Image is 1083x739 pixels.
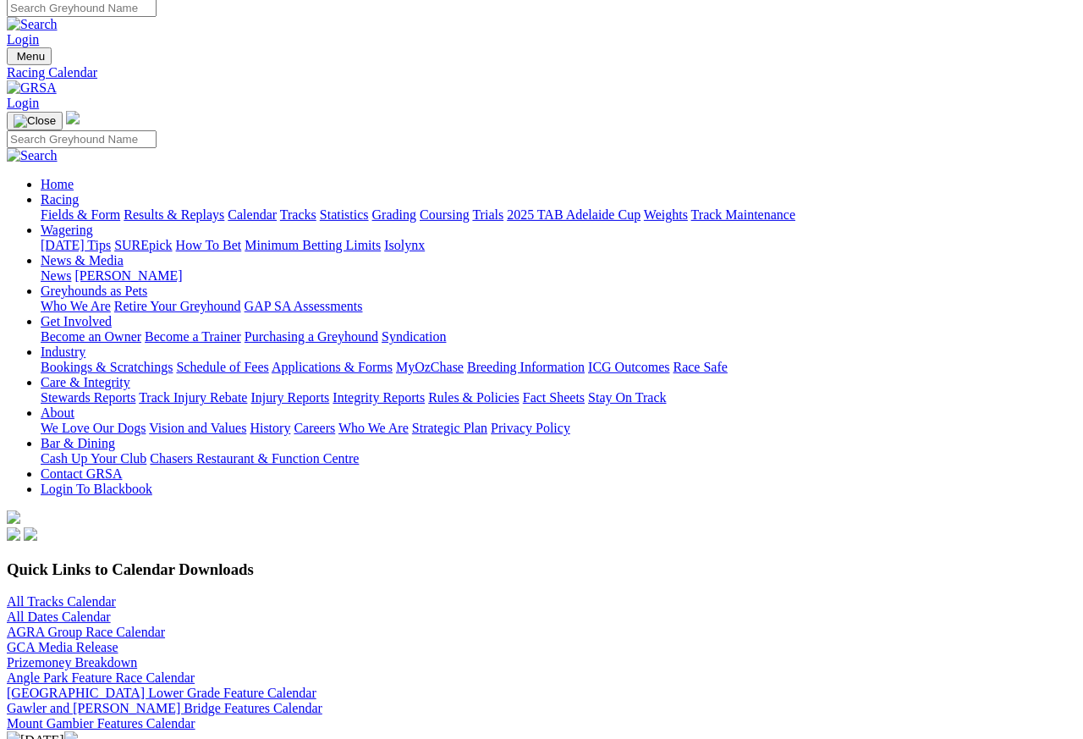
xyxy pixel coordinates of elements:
[7,17,58,32] img: Search
[41,253,124,267] a: News & Media
[41,223,93,237] a: Wagering
[7,32,39,47] a: Login
[412,421,487,435] a: Strategic Plan
[396,360,464,374] a: MyOzChase
[7,130,157,148] input: Search
[41,360,1076,375] div: Industry
[41,345,85,359] a: Industry
[7,594,116,609] a: All Tracks Calendar
[41,207,1076,223] div: Racing
[7,80,57,96] img: GRSA
[250,421,290,435] a: History
[250,390,329,405] a: Injury Reports
[114,238,172,252] a: SUREpick
[41,451,1076,466] div: Bar & Dining
[507,207,640,222] a: 2025 TAB Adelaide Cup
[588,360,669,374] a: ICG Outcomes
[7,655,137,670] a: Prizemoney Breakdown
[41,268,1076,284] div: News & Media
[384,238,425,252] a: Isolynx
[245,238,381,252] a: Minimum Betting Limits
[673,360,727,374] a: Race Safe
[41,375,130,389] a: Care & Integrity
[691,207,795,222] a: Track Maintenance
[7,625,165,639] a: AGRA Group Race Calendar
[472,207,503,222] a: Trials
[372,207,416,222] a: Grading
[280,207,316,222] a: Tracks
[245,299,363,313] a: GAP SA Assessments
[41,238,111,252] a: [DATE] Tips
[176,360,268,374] a: Schedule of Fees
[491,421,570,435] a: Privacy Policy
[7,148,58,163] img: Search
[114,299,241,313] a: Retire Your Greyhound
[428,390,520,405] a: Rules & Policies
[7,716,195,731] a: Mount Gambier Features Calendar
[245,329,378,344] a: Purchasing a Greyhound
[17,50,45,63] span: Menu
[124,207,224,222] a: Results & Replays
[228,207,277,222] a: Calendar
[7,47,52,65] button: Toggle navigation
[41,207,120,222] a: Fields & Form
[41,299,111,313] a: Who We Are
[41,405,74,420] a: About
[294,421,335,435] a: Careers
[41,238,1076,253] div: Wagering
[338,421,409,435] a: Who We Are
[7,701,322,715] a: Gawler and [PERSON_NAME] Bridge Features Calendar
[41,284,147,298] a: Greyhounds as Pets
[41,421,146,435] a: We Love Our Dogs
[139,390,247,405] a: Track Injury Rebate
[7,609,111,624] a: All Dates Calendar
[467,360,585,374] a: Breeding Information
[41,436,115,450] a: Bar & Dining
[150,451,359,466] a: Chasers Restaurant & Function Centre
[176,238,242,252] a: How To Bet
[41,360,173,374] a: Bookings & Scratchings
[7,560,1076,579] h3: Quick Links to Calendar Downloads
[7,65,1076,80] a: Racing Calendar
[7,670,195,685] a: Angle Park Feature Race Calendar
[41,177,74,191] a: Home
[420,207,470,222] a: Coursing
[7,112,63,130] button: Toggle navigation
[7,510,20,524] img: logo-grsa-white.png
[272,360,393,374] a: Applications & Forms
[149,421,246,435] a: Vision and Values
[41,268,71,283] a: News
[7,527,20,541] img: facebook.svg
[41,299,1076,314] div: Greyhounds as Pets
[41,421,1076,436] div: About
[644,207,688,222] a: Weights
[41,314,112,328] a: Get Involved
[41,466,122,481] a: Contact GRSA
[7,640,118,654] a: GCA Media Release
[14,114,56,128] img: Close
[523,390,585,405] a: Fact Sheets
[41,390,1076,405] div: Care & Integrity
[588,390,666,405] a: Stay On Track
[41,192,79,207] a: Racing
[24,527,37,541] img: twitter.svg
[66,111,80,124] img: logo-grsa-white.png
[41,482,152,496] a: Login To Blackbook
[41,329,1076,345] div: Get Involved
[7,96,39,110] a: Login
[74,268,182,283] a: [PERSON_NAME]
[320,207,369,222] a: Statistics
[333,390,425,405] a: Integrity Reports
[382,329,446,344] a: Syndication
[41,390,135,405] a: Stewards Reports
[41,451,146,466] a: Cash Up Your Club
[7,686,316,700] a: [GEOGRAPHIC_DATA] Lower Grade Feature Calendar
[41,329,141,344] a: Become an Owner
[145,329,241,344] a: Become a Trainer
